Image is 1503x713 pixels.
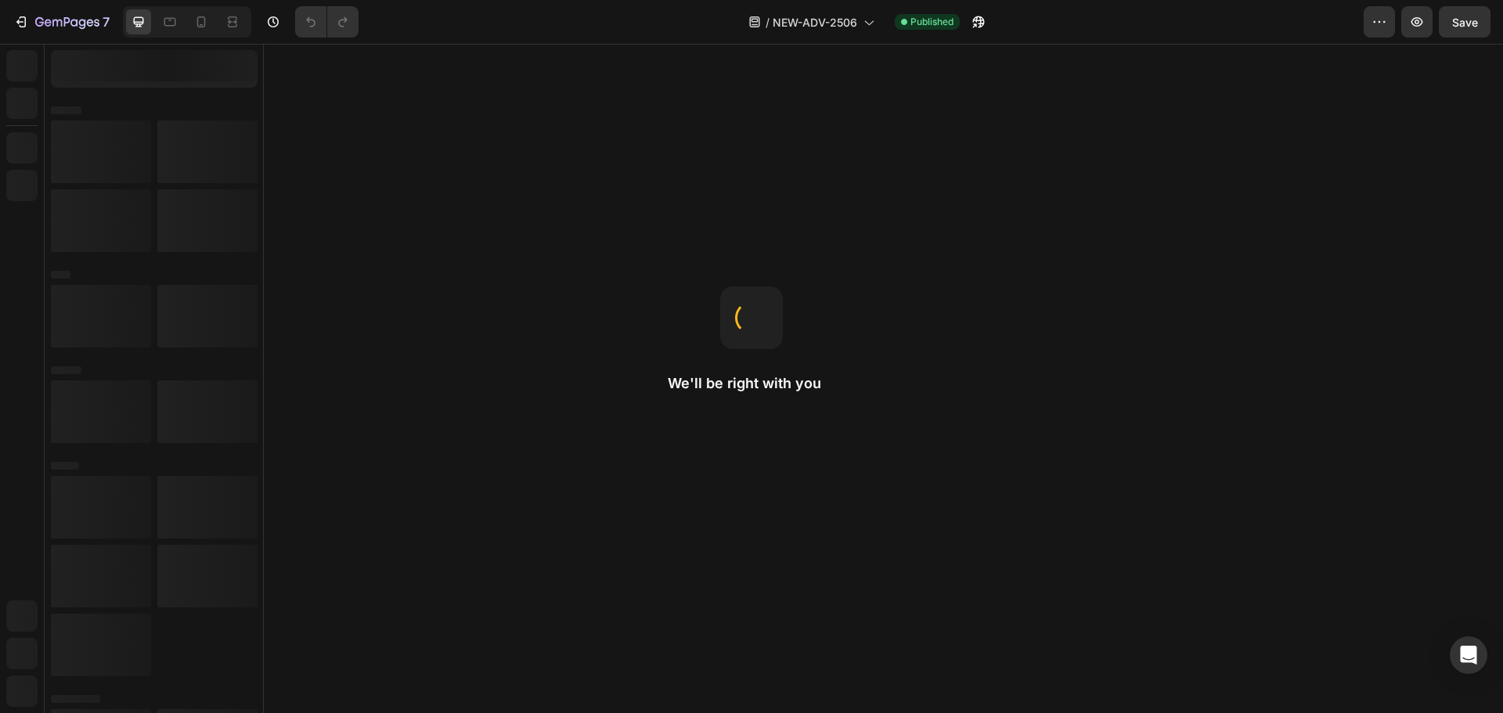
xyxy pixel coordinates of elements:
[1439,6,1490,38] button: Save
[103,13,110,31] p: 7
[668,374,835,393] h2: We'll be right with you
[766,14,770,31] span: /
[910,15,953,29] span: Published
[773,14,857,31] span: NEW-ADV-2506
[1450,636,1487,674] div: Open Intercom Messenger
[6,6,117,38] button: 7
[295,6,359,38] div: Undo/Redo
[1452,16,1478,29] span: Save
